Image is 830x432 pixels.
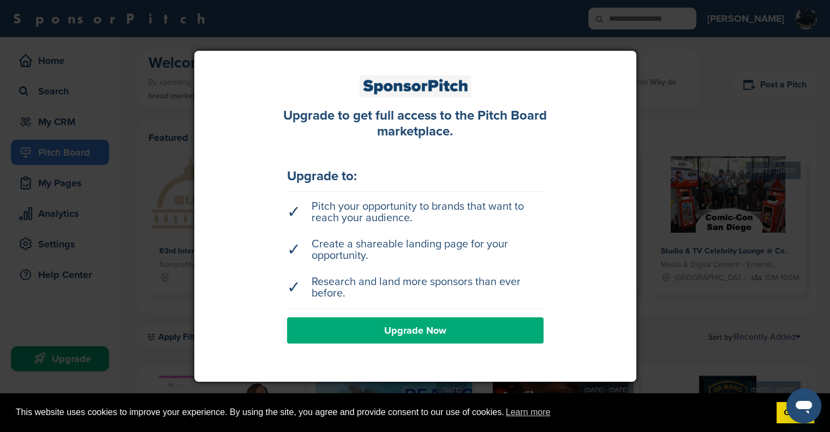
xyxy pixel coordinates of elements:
a: Upgrade Now [287,317,544,344]
span: ✓ [287,206,301,218]
div: Upgrade to get full access to the Pitch Board marketplace. [271,108,560,140]
div: Upgrade to: [287,170,544,183]
span: ✓ [287,244,301,256]
li: Pitch your opportunity to brands that want to reach your audience. [287,196,544,229]
a: Close [626,44,643,61]
a: dismiss cookie message [777,402,814,424]
iframe: Button to launch messaging window [786,388,821,423]
span: ✓ [287,282,301,293]
li: Create a shareable landing page for your opportunity. [287,233,544,267]
a: learn more about cookies [504,404,552,421]
span: This website uses cookies to improve your experience. By using the site, you agree and provide co... [16,404,768,421]
li: Research and land more sponsors than ever before. [287,271,544,305]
